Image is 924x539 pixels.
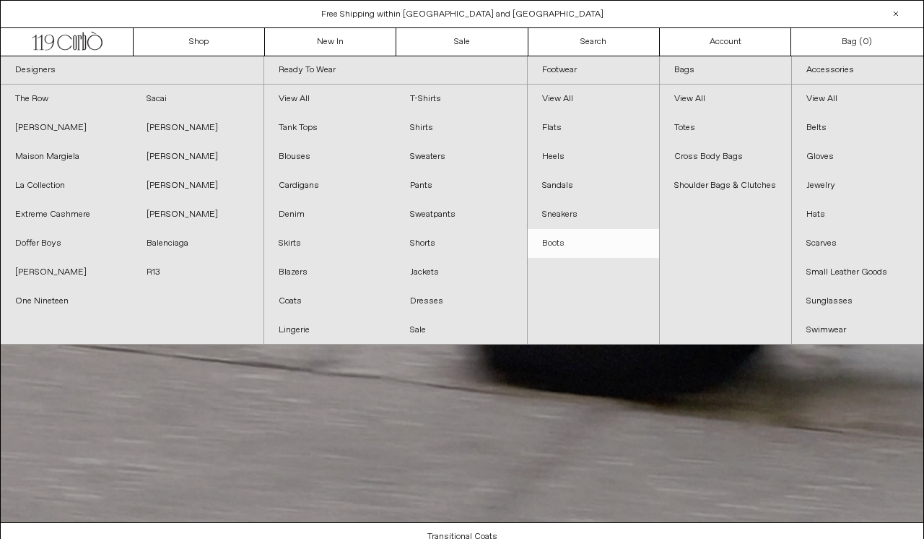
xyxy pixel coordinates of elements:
a: Accessories [792,56,923,85]
a: Doffer Boys [1,229,132,258]
a: La Collection [1,171,132,200]
a: Boots [528,229,659,258]
span: ) [863,35,872,48]
a: Shorts [396,229,527,258]
a: Maison Margiela [1,142,132,171]
a: [PERSON_NAME] [132,171,263,200]
a: Cross Body Bags [660,142,791,171]
a: Dresses [396,287,527,316]
a: Totes [660,113,791,142]
a: Pants [396,171,527,200]
a: Free Shipping within [GEOGRAPHIC_DATA] and [GEOGRAPHIC_DATA] [321,9,603,20]
a: [PERSON_NAME] [132,200,263,229]
a: Sale [396,28,528,56]
a: Sunglasses [792,287,923,316]
a: Coats [264,287,396,316]
a: Lingerie [264,316,396,345]
a: Search [528,28,660,56]
a: Flats [528,113,659,142]
a: Sneakers [528,200,659,229]
a: View All [528,85,659,113]
a: Balenciaga [132,229,263,258]
a: Gloves [792,142,923,171]
a: Account [660,28,791,56]
a: Shop [134,28,265,56]
a: Blazers [264,258,396,287]
a: Shirts [396,113,527,142]
a: [PERSON_NAME] [1,258,132,287]
a: Swimwear [792,316,923,345]
span: 0 [863,36,868,48]
a: Designers [1,56,263,85]
a: Sacai [132,85,263,113]
a: Scarves [792,229,923,258]
a: Extreme Cashmere [1,200,132,229]
a: Shoulder Bags & Clutches [660,171,791,200]
a: The Row [1,85,132,113]
a: Jackets [396,258,527,287]
a: Sale [396,316,527,345]
a: Bags [660,56,791,85]
a: Footwear [528,56,659,85]
a: Sandals [528,171,659,200]
a: [PERSON_NAME] [1,113,132,142]
a: Skirts [264,229,396,258]
a: Cardigans [264,171,396,200]
a: [PERSON_NAME] [132,142,263,171]
a: Bag () [791,28,923,56]
a: One Nineteen [1,287,132,316]
a: Sweaters [396,142,527,171]
a: View All [792,85,923,113]
a: Belts [792,113,923,142]
a: R13 [132,258,263,287]
a: Jewelry [792,171,923,200]
a: Ready To Wear [264,56,527,85]
a: Your browser does not support the video tag. [1,514,923,526]
a: [PERSON_NAME] [132,113,263,142]
a: Heels [528,142,659,171]
a: View All [264,85,396,113]
a: View All [660,85,791,113]
a: Small Leather Goods [792,258,923,287]
a: New In [265,28,396,56]
a: Tank Tops [264,113,396,142]
a: Blouses [264,142,396,171]
a: Hats [792,200,923,229]
a: Denim [264,200,396,229]
a: Sweatpants [396,200,527,229]
a: T-Shirts [396,85,527,113]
